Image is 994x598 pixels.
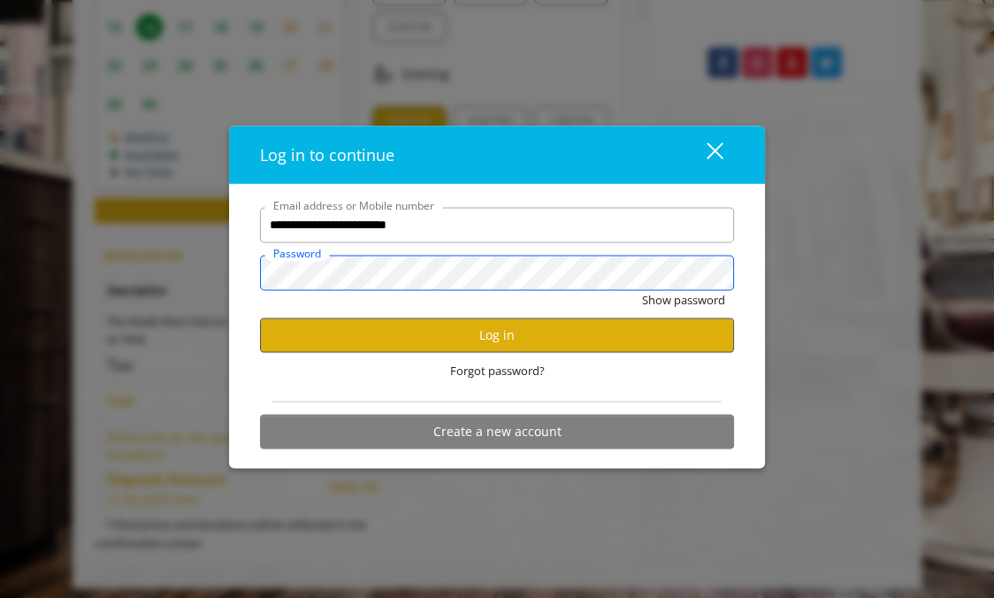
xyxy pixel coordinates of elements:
span: Forgot password? [450,361,545,379]
button: close dialog [674,136,734,172]
button: Create a new account [260,414,734,448]
button: Show password [642,290,725,309]
button: Log in [260,318,734,352]
label: Password [264,244,330,261]
input: Password [260,255,734,290]
input: Email address or Mobile number [260,207,734,242]
div: close dialog [686,142,722,168]
label: Email address or Mobile number [264,196,443,213]
span: Log in to continue [260,143,394,165]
